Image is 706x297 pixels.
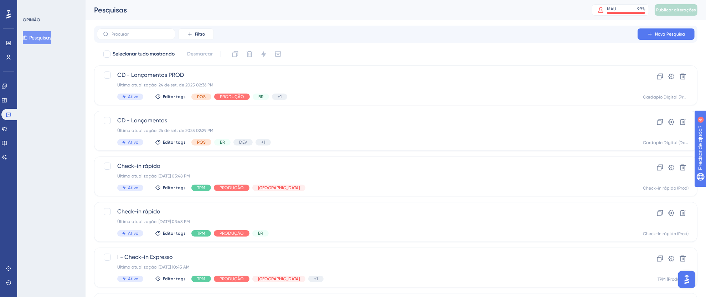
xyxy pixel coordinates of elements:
font: [GEOGRAPHIC_DATA] [258,185,300,190]
font: +1 [278,94,282,99]
font: Editar tags [163,140,186,145]
font: +1 [261,140,265,145]
font: Cardapio Digital (Prod) [643,95,690,100]
button: Nova Pesquisa [638,28,695,40]
font: Ativo [128,140,138,145]
font: Precisar de ajuda? [17,3,61,9]
font: BR [220,140,225,145]
font: Ativo [128,276,138,281]
button: Editar tags [155,185,186,191]
button: Editar tags [155,94,186,100]
font: 99 [637,6,642,11]
font: BR [258,94,263,99]
button: Pesquisas [23,31,51,44]
font: Pesquisas [94,6,127,14]
font: Desmarcar [187,51,213,57]
font: BR [258,231,263,236]
font: Nova Pesquisa [655,32,685,37]
font: Editar tags [163,231,186,236]
font: Editar tags [163,185,186,190]
font: Editar tags [163,94,186,99]
font: PRODUÇÃO [220,276,244,281]
input: Procurar [112,32,169,37]
font: I - Check-in Expresso [117,254,173,260]
button: Filtro [178,28,214,40]
font: POS [197,94,206,99]
font: Filtro [195,32,205,37]
button: Editar tags [155,276,186,282]
font: Check-in rápido (Prod) [643,231,689,236]
font: Ativo [128,231,138,236]
font: PRODUÇÃO [220,231,244,236]
font: TPM [197,276,205,281]
font: Última atualização: [DATE] 03:48 PM [117,219,190,224]
font: Check-in rápido [117,208,160,215]
iframe: Iniciador do Assistente de IA do UserGuiding [676,269,697,290]
font: Publicar alterações [656,7,696,12]
font: Pesquisas [29,35,51,41]
font: CD - Lançamentos [117,117,167,124]
font: Ativo [128,185,138,190]
font: 4 [66,4,68,8]
button: Publicar alterações [655,4,697,16]
font: Check-in rápido [117,163,160,169]
font: TPM [197,185,205,190]
font: Ativo [128,94,138,99]
font: Check-in rápido (Prod) [643,186,689,191]
font: Última atualização: [DATE] 10:45 AM [117,265,190,270]
font: +1 [314,276,318,281]
font: Última atualização: 24 de set. de 2025 02:36 PM [117,83,213,87]
font: Editar tags [163,276,186,281]
button: Editar tags [155,139,186,145]
font: TPM (Produção) [658,277,689,282]
font: POS [197,140,206,145]
font: PRODUÇÃO [220,185,244,190]
font: MAU [607,6,616,11]
font: CD - Lançamentos PROD [117,71,184,78]
font: TPM [197,231,205,236]
font: OPINIÃO [23,17,40,22]
font: Última atualização: 24 de set. de 2025 02:29 PM [117,128,213,133]
font: % [642,6,645,11]
font: Última atualização: [DATE] 03:48 PM [117,174,190,179]
font: DEV [239,140,247,145]
button: Editar tags [155,230,186,236]
font: Selecionar tudo mostrando [113,51,175,57]
button: Desmarcar [184,48,216,60]
font: [GEOGRAPHIC_DATA] [258,276,300,281]
font: PRODUÇÃO [220,94,244,99]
